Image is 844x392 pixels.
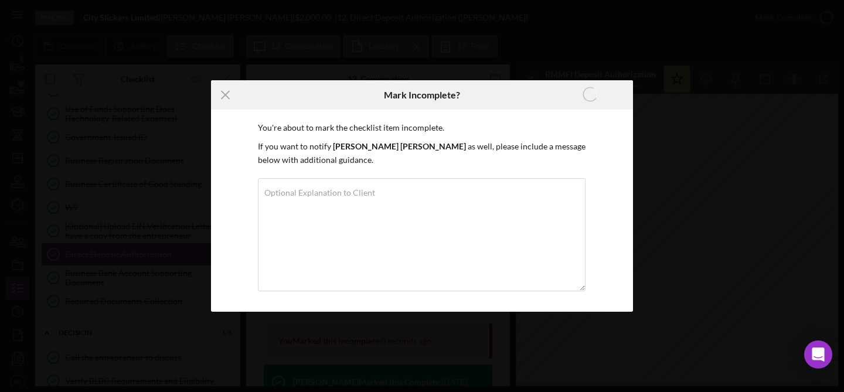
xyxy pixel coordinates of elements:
p: You're about to mark the checklist item incomplete. [258,121,586,134]
h6: Mark Incomplete? [384,90,460,100]
p: If you want to notify as well, please include a message below with additional guidance. [258,140,586,166]
button: Marking Incomplete [547,83,633,107]
label: Optional Explanation to Client [264,188,375,197]
div: Open Intercom Messenger [804,340,832,369]
b: [PERSON_NAME] [PERSON_NAME] [333,141,466,151]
